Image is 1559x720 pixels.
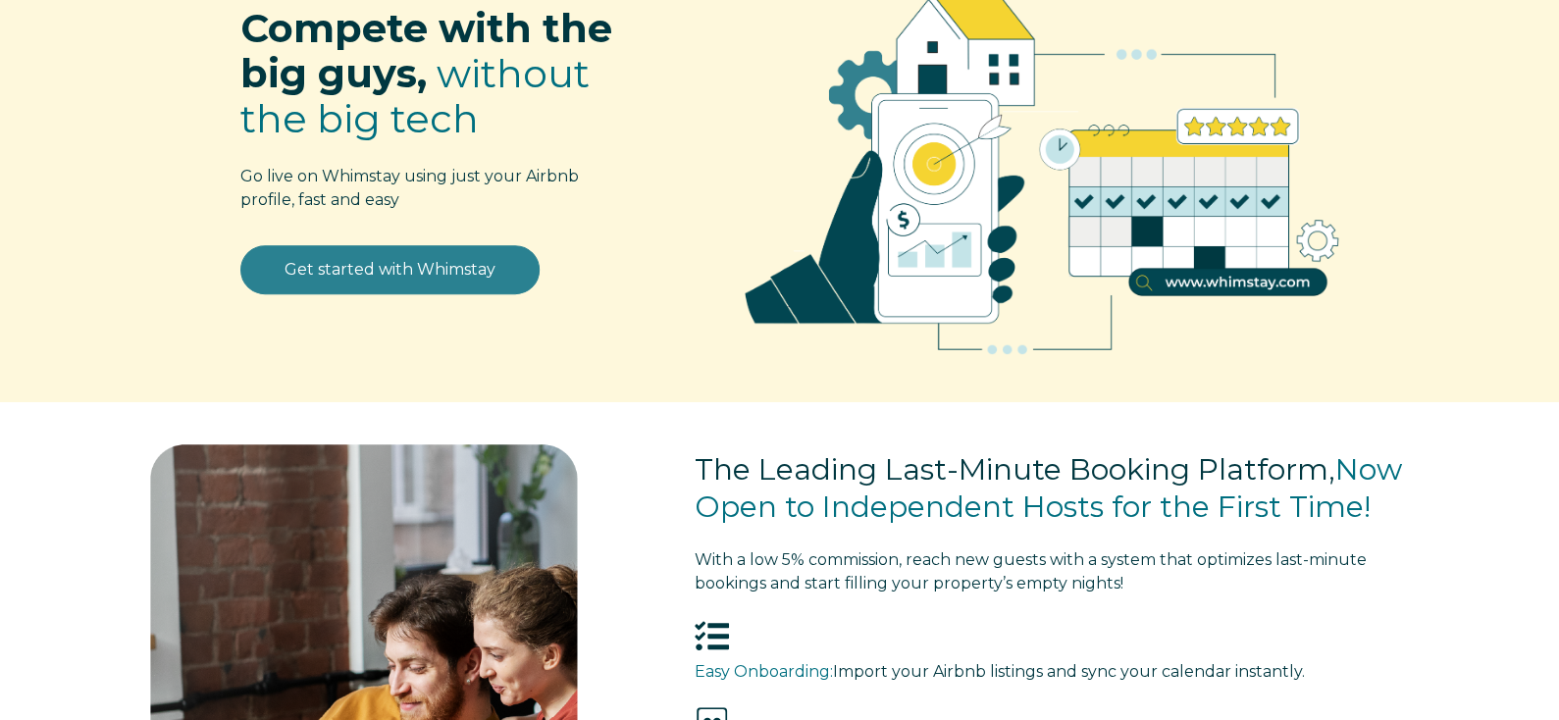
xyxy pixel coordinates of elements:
span: Now Open to Independent Hosts for the First Time! [695,451,1402,525]
span: With a low 5% commission, reach new guests with a system that optimizes last-minute bookings and s [695,550,1367,592]
a: Get started with Whimstay [240,245,540,294]
span: Easy Onboarding: [695,662,833,681]
span: Go live on Whimstay using just your Airbnb profile, fast and easy [240,167,579,209]
span: without the big tech [240,49,590,142]
span: tart filling your property’s empty nights! [695,550,1367,592]
span: Import your Airbnb listings and sync your calendar instantly. [833,662,1305,681]
span: Compete with the big guys, [240,4,612,97]
span: The Leading Last-Minute Booking Platform, [695,451,1335,488]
